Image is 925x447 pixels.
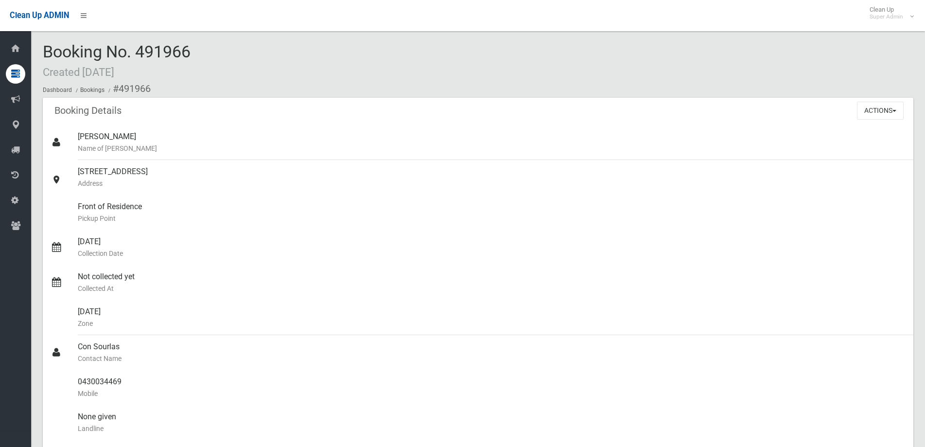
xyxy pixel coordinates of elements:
div: 0430034469 [78,370,906,405]
small: Pickup Point [78,213,906,224]
span: Clean Up ADMIN [10,11,69,20]
div: [DATE] [78,300,906,335]
small: Mobile [78,388,906,399]
div: Con Sourlas [78,335,906,370]
small: Collected At [78,283,906,294]
small: Super Admin [870,13,903,20]
a: Dashboard [43,87,72,93]
div: [DATE] [78,230,906,265]
header: Booking Details [43,101,133,120]
small: Created [DATE] [43,66,114,78]
button: Actions [857,102,904,120]
small: Name of [PERSON_NAME] [78,143,906,154]
span: Clean Up [865,6,913,20]
small: Collection Date [78,248,906,259]
div: [PERSON_NAME] [78,125,906,160]
div: Not collected yet [78,265,906,300]
small: Landline [78,423,906,434]
li: #491966 [106,80,151,98]
small: Contact Name [78,353,906,364]
a: Bookings [80,87,105,93]
div: Front of Residence [78,195,906,230]
div: [STREET_ADDRESS] [78,160,906,195]
div: None given [78,405,906,440]
span: Booking No. 491966 [43,42,191,80]
small: Zone [78,318,906,329]
small: Address [78,178,906,189]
